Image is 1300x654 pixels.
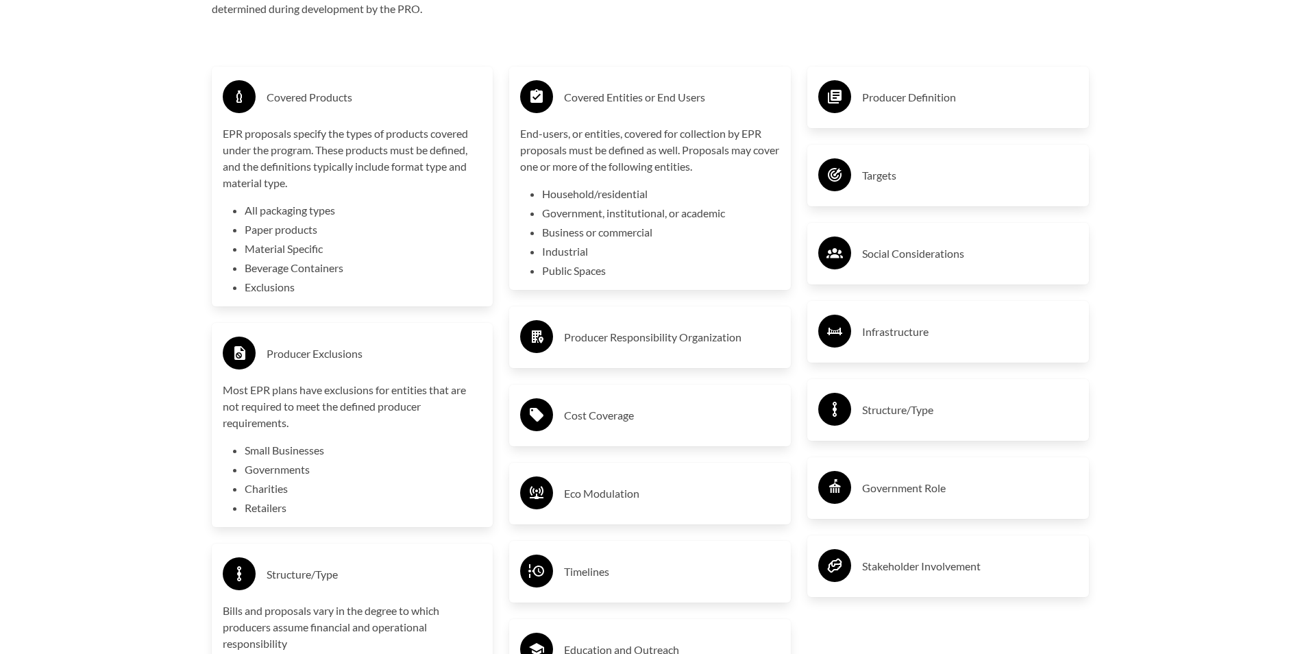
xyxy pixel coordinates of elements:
li: Governments [245,461,482,478]
li: Public Spaces [542,263,780,279]
h3: Government Role [862,477,1078,499]
li: Small Businesses [245,442,482,459]
h3: Producer Exclusions [267,343,482,365]
li: Government, institutional, or academic [542,205,780,221]
li: Beverage Containers [245,260,482,276]
h3: Covered Entities or End Users [564,86,780,108]
li: Business or commercial [542,224,780,241]
h3: Infrastructure [862,321,1078,343]
li: Retailers [245,500,482,516]
h3: Covered Products [267,86,482,108]
h3: Social Considerations [862,243,1078,265]
h3: Structure/Type [862,399,1078,421]
li: Household/residential [542,186,780,202]
li: Material Specific [245,241,482,257]
p: Most EPR plans have exclusions for entities that are not required to meet the defined producer re... [223,382,482,431]
li: Charities [245,481,482,497]
li: Exclusions [245,279,482,295]
h3: Producer Definition [862,86,1078,108]
p: Bills and proposals vary in the degree to which producers assume financial and operational respon... [223,603,482,652]
h3: Timelines [564,561,780,583]
h3: Structure/Type [267,564,482,585]
h3: Targets [862,165,1078,186]
p: EPR proposals specify the types of products covered under the program. These products must be def... [223,125,482,191]
h3: Producer Responsibility Organization [564,326,780,348]
h3: Cost Coverage [564,404,780,426]
h3: Stakeholder Involvement [862,555,1078,577]
li: Paper products [245,221,482,238]
h3: Eco Modulation [564,483,780,505]
li: All packaging types [245,202,482,219]
p: End-users, or entities, covered for collection by EPR proposals must be defined as well. Proposal... [520,125,780,175]
li: Industrial [542,243,780,260]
